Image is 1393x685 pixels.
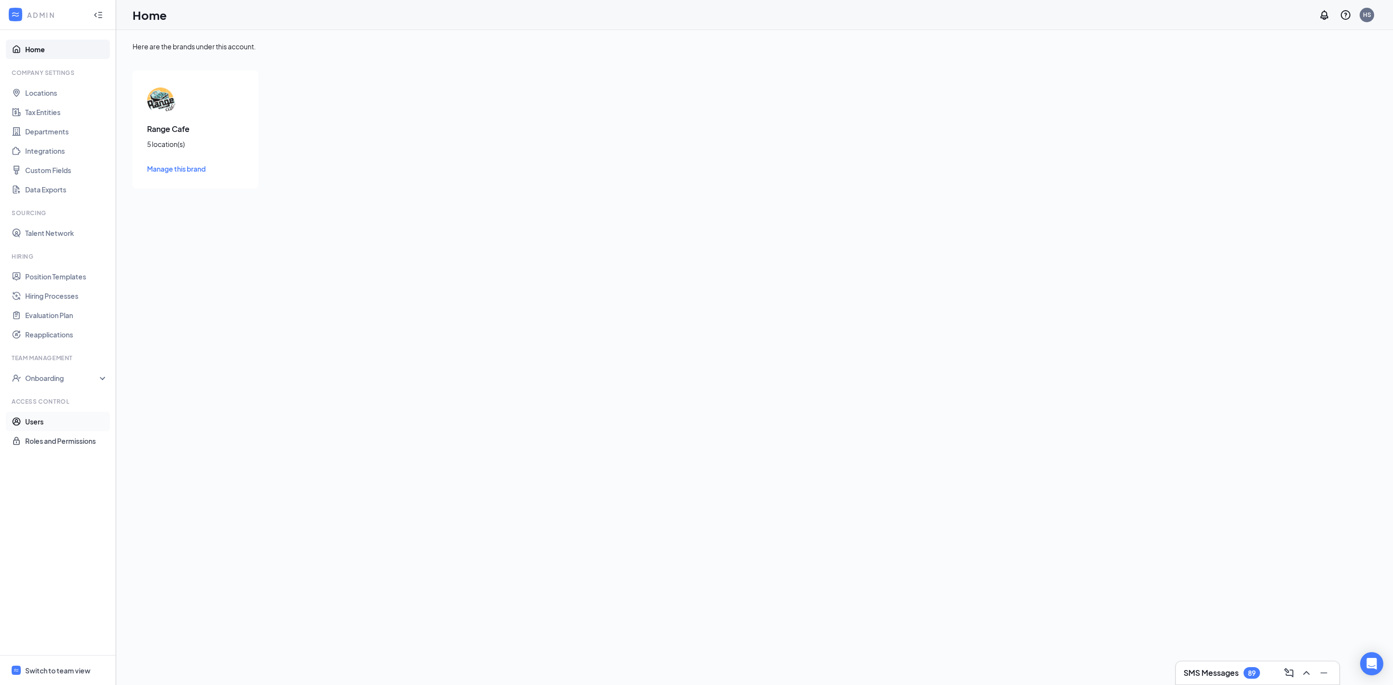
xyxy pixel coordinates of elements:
[25,306,108,325] a: Evaluation Plan
[1184,668,1239,678] h3: SMS Messages
[12,354,106,362] div: Team Management
[1283,667,1295,679] svg: ComposeMessage
[25,122,108,141] a: Departments
[1316,665,1332,681] button: Minimize
[25,325,108,344] a: Reapplications
[1318,667,1330,679] svg: Minimize
[93,10,103,20] svg: Collapse
[25,180,108,199] a: Data Exports
[1281,665,1297,681] button: ComposeMessage
[1340,9,1351,21] svg: QuestionInfo
[25,223,108,243] a: Talent Network
[25,141,108,160] a: Integrations
[13,667,19,673] svg: WorkstreamLogo
[12,69,106,77] div: Company Settings
[25,412,108,431] a: Users
[25,373,100,383] div: Onboarding
[27,10,85,20] div: ADMIN
[147,124,244,134] h3: Range Cafe
[1363,11,1371,19] div: HS
[11,10,20,19] svg: WorkstreamLogo
[25,286,108,306] a: Hiring Processes
[12,209,106,217] div: Sourcing
[12,397,106,406] div: Access control
[147,85,176,114] img: Range Cafe logo
[147,164,206,173] span: Manage this brand
[25,40,108,59] a: Home
[25,431,108,451] a: Roles and Permissions
[1360,652,1383,675] div: Open Intercom Messenger
[25,267,108,286] a: Position Templates
[25,666,90,675] div: Switch to team view
[1248,669,1256,677] div: 89
[147,139,244,149] div: 5 location(s)
[25,102,108,122] a: Tax Entities
[147,163,244,174] a: Manage this brand
[133,42,1377,51] div: Here are the brands under this account.
[1301,667,1312,679] svg: ChevronUp
[25,83,108,102] a: Locations
[12,373,21,383] svg: UserCheck
[1299,665,1314,681] button: ChevronUp
[25,160,108,180] a: Custom Fields
[133,7,167,23] h1: Home
[12,252,106,261] div: Hiring
[1319,9,1330,21] svg: Notifications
